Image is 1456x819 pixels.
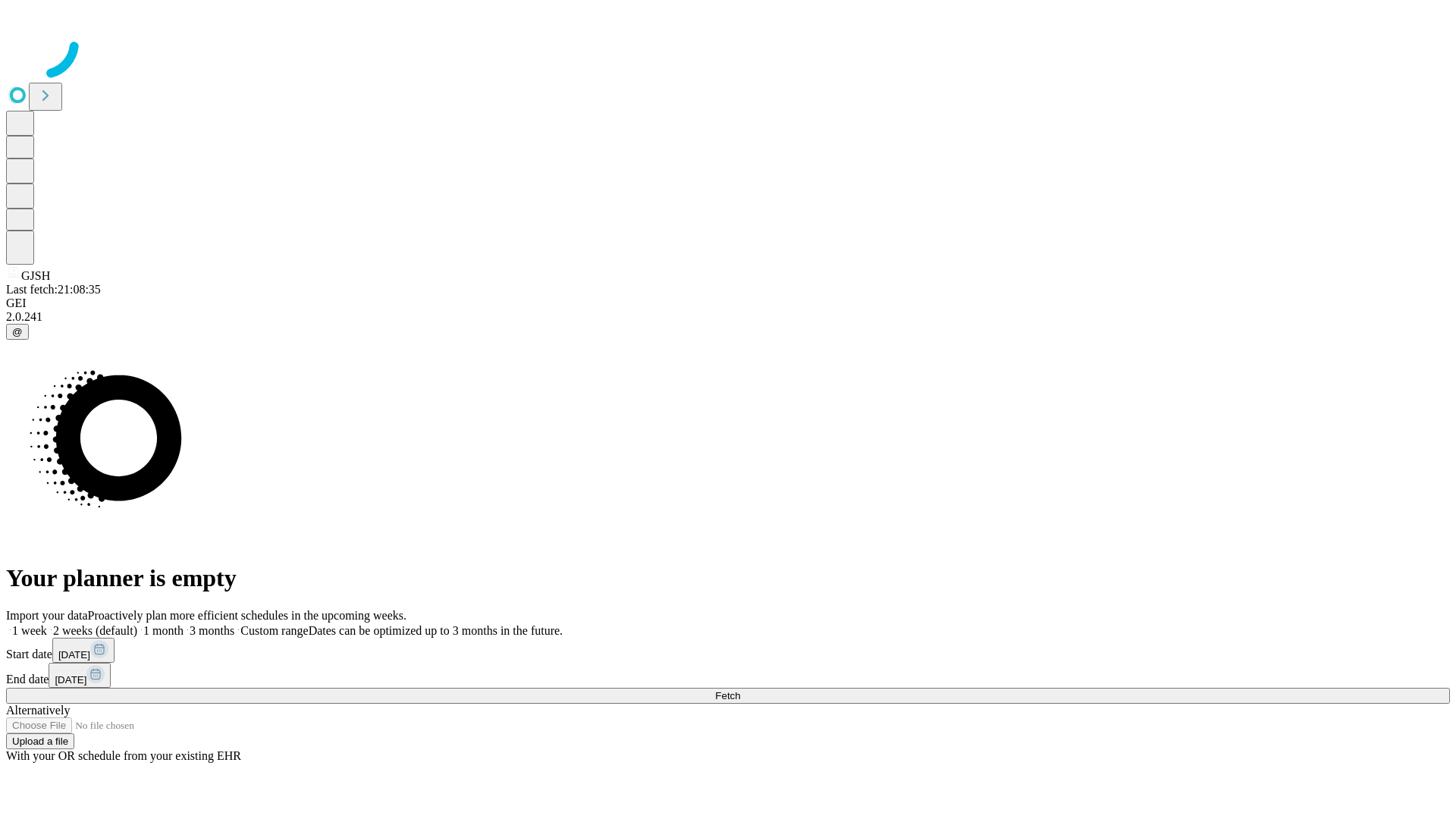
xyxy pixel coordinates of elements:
[6,688,1450,704] button: Fetch
[6,283,101,296] span: Last fetch: 21:08:35
[12,326,23,337] span: @
[12,624,47,637] span: 1 week
[55,674,86,686] span: [DATE]
[6,297,1450,310] div: GEI
[6,704,70,717] span: Alternatively
[240,624,308,637] span: Custom range
[6,310,1450,324] div: 2.0.241
[6,663,1450,688] div: End date
[6,324,29,340] button: @
[52,638,115,663] button: [DATE]
[58,649,90,661] span: [DATE]
[6,564,1450,592] h1: Your planner is empty
[49,663,111,688] button: [DATE]
[715,690,740,701] span: Fetch
[190,624,234,637] span: 3 months
[309,624,563,637] span: Dates can be optimized up to 3 months in the future.
[143,624,184,637] span: 1 month
[6,638,1450,663] div: Start date
[6,609,88,622] span: Import your data
[6,749,241,762] span: With your OR schedule from your existing EHR
[6,733,74,749] button: Upload a file
[21,269,50,282] span: GJSH
[53,624,137,637] span: 2 weeks (default)
[88,609,406,622] span: Proactively plan more efficient schedules in the upcoming weeks.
